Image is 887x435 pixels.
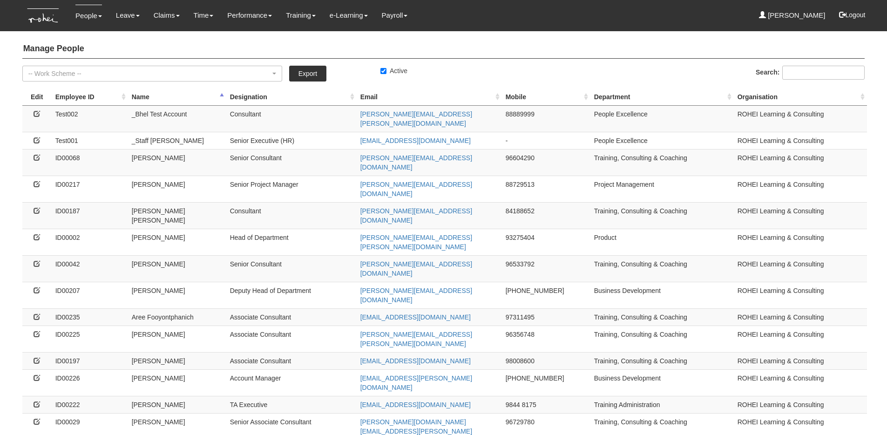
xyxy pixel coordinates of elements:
[128,369,226,396] td: [PERSON_NAME]
[116,5,140,26] a: Leave
[360,313,471,321] a: [EMAIL_ADDRESS][DOMAIN_NAME]
[128,308,226,326] td: Aree Fooyontphanich
[502,282,590,308] td: [PHONE_NUMBER]
[128,149,226,176] td: [PERSON_NAME]
[52,255,128,282] td: ID00042
[734,105,867,132] td: ROHEI Learning & Consulting
[590,352,734,369] td: Training, Consulting & Coaching
[734,202,867,229] td: ROHEI Learning & Consulting
[128,282,226,308] td: [PERSON_NAME]
[360,154,472,171] a: [PERSON_NAME][EMAIL_ADDRESS][DOMAIN_NAME]
[128,352,226,369] td: [PERSON_NAME]
[75,5,102,27] a: People
[360,287,472,304] a: [PERSON_NAME][EMAIL_ADDRESS][DOMAIN_NAME]
[360,137,471,144] a: [EMAIL_ADDRESS][DOMAIN_NAME]
[52,149,128,176] td: ID00068
[590,282,734,308] td: Business Development
[154,5,180,26] a: Claims
[590,308,734,326] td: Training, Consulting & Coaching
[226,88,357,106] th: Designation : activate to sort column ascending
[590,369,734,396] td: Business Development
[52,132,128,149] td: Test001
[52,308,128,326] td: ID00235
[22,40,865,59] h4: Manage People
[330,5,368,26] a: e-Learning
[226,149,357,176] td: Senior Consultant
[590,105,734,132] td: People Excellence
[502,229,590,255] td: 93275404
[357,88,502,106] th: Email : activate to sort column ascending
[734,229,867,255] td: ROHEI Learning & Consulting
[52,88,128,106] th: Employee ID: activate to sort column ascending
[360,331,472,347] a: [PERSON_NAME][EMAIL_ADDRESS][PERSON_NAME][DOMAIN_NAME]
[360,260,472,277] a: [PERSON_NAME][EMAIL_ADDRESS][DOMAIN_NAME]
[128,255,226,282] td: [PERSON_NAME]
[22,66,282,82] button: -- Work Scheme --
[380,66,407,75] label: Active
[734,282,867,308] td: ROHEI Learning & Consulting
[734,149,867,176] td: ROHEI Learning & Consulting
[52,396,128,413] td: ID00222
[128,202,226,229] td: [PERSON_NAME] [PERSON_NAME]
[380,68,386,74] input: Active
[590,202,734,229] td: Training, Consulting & Coaching
[360,207,472,224] a: [PERSON_NAME][EMAIL_ADDRESS][DOMAIN_NAME]
[289,66,326,82] a: Export
[128,88,226,106] th: Name : activate to sort column descending
[734,396,867,413] td: ROHEI Learning & Consulting
[128,326,226,352] td: [PERSON_NAME]
[28,69,271,78] div: -- Work Scheme --
[502,176,590,202] td: 88729513
[226,132,357,149] td: Senior Executive (HR)
[590,396,734,413] td: Training Administration
[226,105,357,132] td: Consultant
[759,5,826,26] a: [PERSON_NAME]
[360,110,472,127] a: [PERSON_NAME][EMAIL_ADDRESS][PERSON_NAME][DOMAIN_NAME]
[360,374,472,391] a: [EMAIL_ADDRESS][PERSON_NAME][DOMAIN_NAME]
[226,396,357,413] td: TA Executive
[502,132,590,149] td: -
[734,132,867,149] td: ROHEI Learning & Consulting
[52,369,128,396] td: ID00226
[226,229,357,255] td: Head of Department
[22,88,52,106] th: Edit
[782,66,865,80] input: Search:
[502,326,590,352] td: 96356748
[382,5,408,26] a: Payroll
[52,105,128,132] td: Test002
[226,369,357,396] td: Account Manager
[502,396,590,413] td: 9844 8175
[502,149,590,176] td: 96604290
[590,88,734,106] th: Department : activate to sort column ascending
[286,5,316,26] a: Training
[590,326,734,352] td: Training, Consulting & Coaching
[360,357,471,365] a: [EMAIL_ADDRESS][DOMAIN_NAME]
[226,202,357,229] td: Consultant
[590,132,734,149] td: People Excellence
[734,88,867,106] th: Organisation : activate to sort column ascending
[590,255,734,282] td: Training, Consulting & Coaching
[128,229,226,255] td: [PERSON_NAME]
[734,255,867,282] td: ROHEI Learning & Consulting
[734,369,867,396] td: ROHEI Learning & Consulting
[52,229,128,255] td: ID00002
[52,352,128,369] td: ID00197
[226,326,357,352] td: Associate Consultant
[52,326,128,352] td: ID00225
[590,149,734,176] td: Training, Consulting & Coaching
[128,105,226,132] td: _Bhel Test Account
[227,5,272,26] a: Performance
[128,396,226,413] td: [PERSON_NAME]
[226,308,357,326] td: Associate Consultant
[194,5,214,26] a: Time
[734,352,867,369] td: ROHEI Learning & Consulting
[734,308,867,326] td: ROHEI Learning & Consulting
[360,234,472,251] a: [PERSON_NAME][EMAIL_ADDRESS][PERSON_NAME][DOMAIN_NAME]
[226,352,357,369] td: Associate Consultant
[52,176,128,202] td: ID00217
[226,176,357,202] td: Senior Project Manager
[502,105,590,132] td: 88889999
[756,66,865,80] label: Search:
[52,282,128,308] td: ID00207
[590,229,734,255] td: Product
